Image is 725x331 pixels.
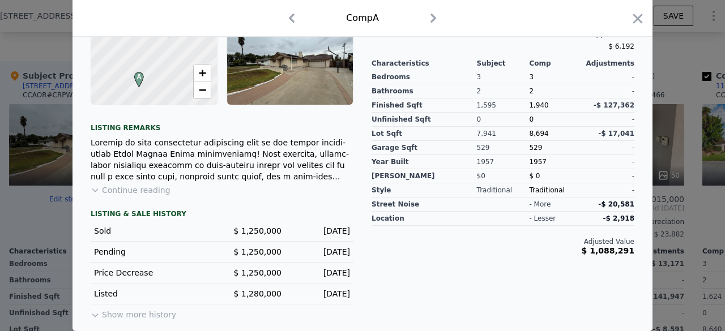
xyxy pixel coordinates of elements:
div: 2 [477,84,530,98]
span: $ 0 [529,172,540,180]
div: Lot Sqft [372,127,477,141]
span: 0 [529,115,534,123]
div: Sold [94,225,213,237]
div: Characteristics [372,59,477,68]
div: 2 [529,84,582,98]
span: $ 1,280,000 [233,289,282,298]
div: $0 [477,169,530,183]
div: LISTING & SALE HISTORY [91,209,353,221]
span: 8,694 [529,130,548,137]
div: Bathrooms [372,84,477,98]
div: Comp [529,59,582,68]
span: $ 1,250,000 [233,268,282,277]
span: 529 [529,144,542,152]
div: Loremip do sita consectetur adipiscing elit se doe tempor incidi-utlab Etdol Magnaa Enima minimve... [91,137,353,182]
span: $ 6,192 [608,42,634,50]
div: [PERSON_NAME] [372,169,477,183]
span: $ 1,088,291 [582,246,634,255]
div: Finished Sqft [372,98,477,113]
div: Traditional [529,183,582,197]
div: Comp A [346,11,379,25]
div: Traditional [477,183,530,197]
div: street noise [372,197,477,212]
div: Style [372,183,477,197]
div: - [582,113,634,127]
span: -$ 17,041 [598,130,634,137]
div: - lesser [529,214,556,223]
div: Unfinished Sqft [372,113,477,127]
div: 7,941 [477,127,530,141]
div: [DATE] [291,288,350,299]
div: 1,595 [477,98,530,113]
span: + [199,66,206,80]
div: 3 [477,70,530,84]
div: 529 [477,141,530,155]
a: Zoom out [194,81,211,98]
div: - [582,141,634,155]
div: - [582,183,634,197]
div: Adjustments [582,59,634,68]
div: [DATE] [291,267,350,278]
span: − [199,83,206,97]
div: [DATE] [291,225,350,237]
span: $ 1,250,000 [233,247,282,256]
button: Show more history [91,304,176,320]
div: Listed [94,288,213,299]
div: location [372,212,477,226]
div: 0 [477,113,530,127]
div: Subject [477,59,530,68]
div: Garage Sqft [372,141,477,155]
div: Year Built [372,155,477,169]
div: - [582,70,634,84]
span: $ 1,250,000 [233,226,282,235]
button: Continue reading [91,184,170,196]
span: A [131,72,147,82]
div: Listing remarks [91,114,353,132]
div: Pending [94,246,213,257]
span: -$ 127,362 [594,101,634,109]
div: A [131,72,138,79]
div: Adjusted Value [372,237,634,246]
div: 1957 [477,155,530,169]
span: -$ 20,581 [598,200,634,208]
div: 1957 [529,155,582,169]
div: Price Decrease [94,267,213,278]
div: [DATE] [291,246,350,257]
span: -$ 2,918 [603,214,634,222]
span: 1,940 [529,101,548,109]
div: Bedrooms [372,70,477,84]
div: - [582,155,634,169]
div: - [582,84,634,98]
div: - more [529,200,551,209]
span: 3 [529,73,534,81]
div: - [582,169,634,183]
a: Zoom in [194,65,211,81]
